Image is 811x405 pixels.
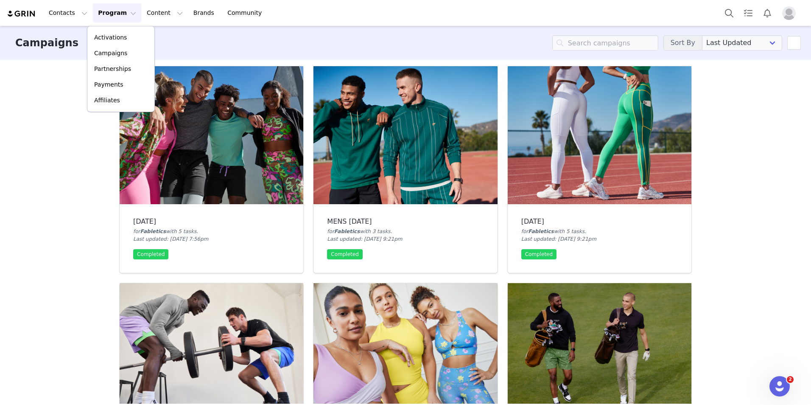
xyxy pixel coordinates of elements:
[327,235,484,243] div: Last updated: [DATE] 9:21pm
[15,35,78,51] h3: Campaigns
[334,228,360,234] span: Fabletics
[222,3,271,22] a: Community
[521,218,678,225] div: [DATE]
[787,376,794,383] span: 2
[94,96,120,105] p: Affiliates
[777,6,804,20] button: Profile
[528,228,554,234] span: Fabletics
[521,228,678,235] div: for with 5 task .
[94,80,123,89] p: Payments
[133,228,290,235] div: for with 5 task .
[327,228,484,235] div: for with 3 task .
[521,235,678,243] div: Last updated: [DATE] 9:21pm
[582,228,584,234] span: s
[94,65,131,73] p: Partnerships
[508,66,691,204] img: FEBRUARY 2023
[120,66,303,204] img: JANUARY 2023
[521,249,557,259] div: Completed
[7,10,36,18] img: grin logo
[758,3,777,22] button: Notifications
[133,249,168,259] div: Completed
[44,3,92,22] button: Contacts
[782,6,796,20] img: placeholder-profile.jpg
[194,228,196,234] span: s
[140,228,166,234] span: Fabletics
[327,249,362,259] div: Completed
[94,49,127,58] p: Campaigns
[327,218,484,225] div: MENS [DATE]
[313,66,497,204] img: MENS FEBRUARY 2023
[388,228,390,234] span: s
[142,3,188,22] button: Content
[93,3,141,22] button: Program
[769,376,790,397] iframe: Intercom live chat
[188,3,222,22] a: Brands
[133,218,290,225] div: [DATE]
[133,235,290,243] div: Last updated: [DATE] 7:56pm
[739,3,758,22] a: Tasks
[720,3,738,22] button: Search
[94,33,127,42] p: Activations
[552,35,658,51] input: Search campaigns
